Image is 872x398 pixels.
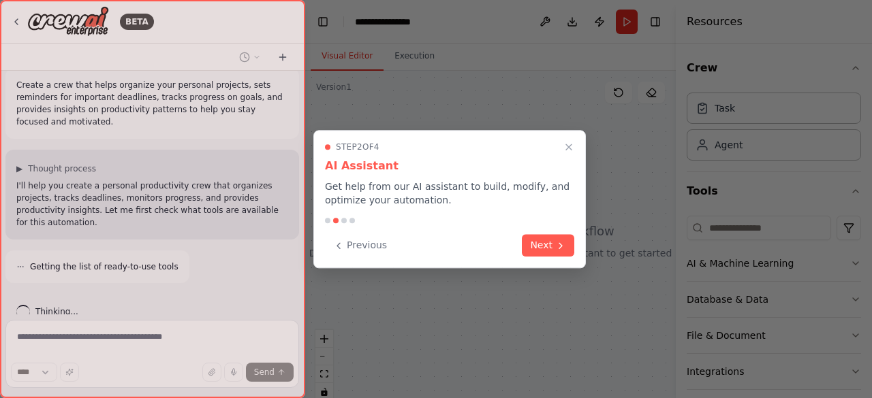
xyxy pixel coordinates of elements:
[325,158,574,174] h3: AI Assistant
[336,142,379,152] span: Step 2 of 4
[522,234,574,256] button: Next
[313,12,332,31] button: Hide left sidebar
[325,180,574,207] p: Get help from our AI assistant to build, modify, and optimize your automation.
[325,234,395,256] button: Previous
[561,139,577,155] button: Close walkthrough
